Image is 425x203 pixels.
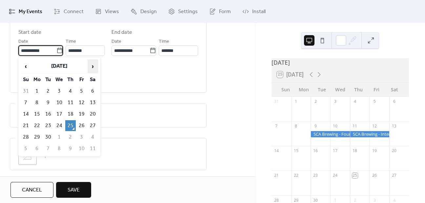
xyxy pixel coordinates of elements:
[18,17,52,25] span: Date and time
[204,3,236,20] a: Form
[56,182,91,198] button: Save
[65,74,76,85] th: Th
[88,143,98,154] td: 11
[295,83,313,96] div: Mon
[333,124,338,129] div: 10
[32,120,42,131] td: 22
[88,97,98,108] td: 13
[22,186,42,194] span: Cancel
[21,74,31,85] th: Su
[32,143,42,154] td: 6
[349,83,367,96] div: Thu
[32,74,42,85] th: Mo
[372,173,377,178] div: 26
[367,83,385,96] div: Fri
[372,148,377,154] div: 19
[313,83,331,96] div: Tue
[88,109,98,120] td: 20
[392,148,397,154] div: 20
[54,143,65,154] td: 8
[311,131,350,137] div: SCA Brewing - Foundation
[159,38,169,46] span: Time
[293,197,299,203] div: 29
[43,132,53,143] td: 30
[273,124,279,129] div: 7
[76,97,87,108] td: 12
[313,173,318,178] div: 23
[65,109,76,120] td: 18
[65,143,76,154] td: 9
[43,74,53,85] th: Tu
[32,86,42,97] td: 1
[76,86,87,97] td: 5
[237,3,271,20] a: Install
[21,109,31,120] td: 14
[352,148,358,154] div: 18
[43,143,53,154] td: 7
[32,132,42,143] td: 29
[372,124,377,129] div: 12
[65,86,76,97] td: 4
[111,29,132,36] div: End date
[90,3,124,20] a: Views
[76,109,87,120] td: 19
[66,38,76,46] span: Time
[277,83,295,96] div: Sun
[68,186,80,194] span: Save
[372,99,377,104] div: 5
[392,197,397,203] div: 4
[333,148,338,154] div: 17
[333,99,338,104] div: 3
[54,74,65,85] th: We
[65,132,76,143] td: 2
[352,124,358,129] div: 11
[88,120,98,131] td: 27
[21,97,31,108] td: 7
[219,8,231,16] span: Form
[76,74,87,85] th: Fr
[54,97,65,108] td: 10
[4,3,47,20] a: My Events
[333,197,338,203] div: 1
[18,38,28,46] span: Date
[392,99,397,104] div: 6
[293,124,299,129] div: 8
[178,8,198,16] span: Settings
[65,120,76,131] td: 25
[21,143,31,154] td: 5
[352,197,358,203] div: 2
[352,173,358,178] div: 25
[76,120,87,131] td: 26
[64,8,84,16] span: Connect
[32,97,42,108] td: 8
[88,132,98,143] td: 4
[54,120,65,131] td: 24
[21,60,31,73] span: ‹
[252,8,266,16] span: Install
[352,99,358,104] div: 4
[32,59,87,74] th: [DATE]
[21,86,31,97] td: 31
[372,197,377,203] div: 3
[105,8,119,16] span: Views
[88,60,98,73] span: ›
[293,173,299,178] div: 22
[19,8,42,16] span: My Events
[76,132,87,143] td: 3
[43,109,53,120] td: 16
[293,148,299,154] div: 15
[111,38,121,46] span: Date
[392,124,397,129] div: 13
[313,197,318,203] div: 30
[350,131,389,137] div: SCA Brewing - Intermediate
[272,58,409,67] div: [DATE]
[43,120,53,131] td: 23
[21,120,31,131] td: 21
[10,182,53,198] button: Cancel
[163,3,203,20] a: Settings
[126,3,162,20] a: Design
[65,97,76,108] td: 11
[313,99,318,104] div: 2
[88,74,98,85] th: Sa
